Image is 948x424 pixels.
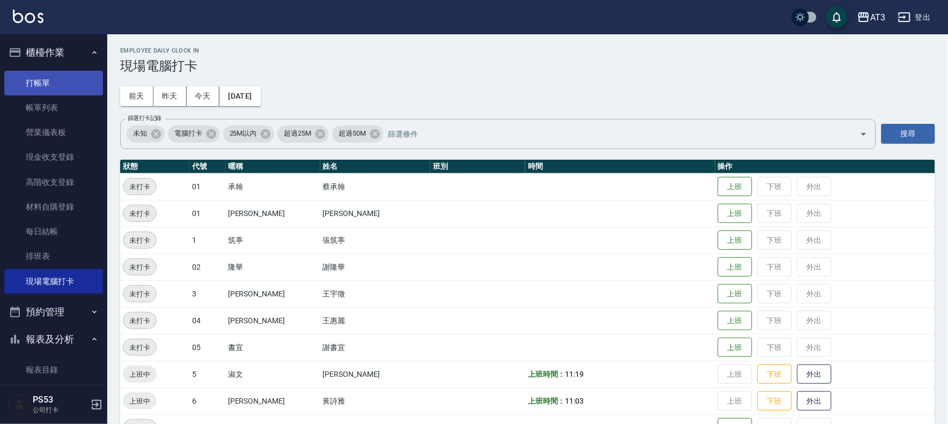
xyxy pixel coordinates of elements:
[123,262,156,273] span: 未打卡
[718,230,752,250] button: 上班
[33,405,87,415] p: 公司打卡
[758,391,792,411] button: 下班
[168,125,220,143] div: 電腦打卡
[4,244,103,269] a: 排班表
[320,227,431,254] td: 張筑葶
[123,235,156,246] span: 未打卡
[715,160,935,174] th: 操作
[189,334,225,361] td: 05
[4,325,103,353] button: 報表及分析
[881,124,935,144] button: 搜尋
[128,114,161,122] label: 篩選打卡記錄
[320,334,431,361] td: 謝書宜
[120,160,189,174] th: 狀態
[826,6,848,28] button: save
[13,10,43,23] img: Logo
[718,338,752,358] button: 上班
[168,128,209,139] span: 電腦打卡
[870,11,885,24] div: AT3
[4,39,103,66] button: 櫃檯作業
[189,173,225,200] td: 01
[320,307,431,334] td: 王惠麗
[123,315,156,326] span: 未打卡
[187,86,220,106] button: 今天
[223,125,275,143] div: 25M以內
[153,86,187,106] button: 昨天
[718,204,752,224] button: 上班
[4,71,103,95] a: 打帳單
[225,388,320,414] td: [PERSON_NAME]
[189,254,225,280] td: 02
[758,365,792,384] button: 下班
[797,365,832,384] button: 外出
[528,397,565,405] b: 上班時間：
[894,8,935,27] button: 登出
[189,388,225,414] td: 6
[189,200,225,227] td: 01
[797,391,832,411] button: 外出
[225,361,320,388] td: 淑文
[320,280,431,307] td: 王宇徵
[320,200,431,227] td: [PERSON_NAME]
[855,125,872,143] button: Open
[9,394,30,415] img: Person
[33,395,87,405] h5: PS53
[225,254,320,280] td: 隆華
[718,257,752,277] button: 上班
[189,307,225,334] td: 04
[565,370,584,378] span: 11:19
[120,47,935,54] h2: Employee Daily Clock In
[225,200,320,227] td: [PERSON_NAME]
[4,95,103,120] a: 帳單列表
[332,128,372,139] span: 超過50M
[225,280,320,307] td: [PERSON_NAME]
[565,397,584,405] span: 11:03
[4,358,103,382] a: 報表目錄
[320,173,431,200] td: 蔡承翰
[4,298,103,326] button: 預約管理
[430,160,525,174] th: 班別
[127,125,165,143] div: 未知
[123,342,156,353] span: 未打卡
[225,334,320,361] td: 書宜
[385,124,841,143] input: 篩選條件
[123,396,157,407] span: 上班中
[189,280,225,307] td: 3
[225,173,320,200] td: 承翰
[853,6,890,28] button: AT3
[189,227,225,254] td: 1
[528,370,565,378] b: 上班時間：
[4,382,103,407] a: 店家日報表
[718,177,752,197] button: 上班
[320,160,431,174] th: 姓名
[120,86,153,106] button: 前天
[320,361,431,388] td: [PERSON_NAME]
[219,86,260,106] button: [DATE]
[718,284,752,304] button: 上班
[718,311,752,331] button: 上班
[120,58,935,73] h3: 現場電腦打卡
[4,219,103,244] a: 每日結帳
[4,120,103,145] a: 營業儀表板
[223,128,263,139] span: 25M以內
[123,208,156,219] span: 未打卡
[189,361,225,388] td: 5
[123,181,156,192] span: 未打卡
[332,125,384,143] div: 超過50M
[525,160,715,174] th: 時間
[225,160,320,174] th: 暱稱
[189,160,225,174] th: 代號
[4,170,103,195] a: 高階收支登錄
[277,128,318,139] span: 超過25M
[320,388,431,414] td: 黃詩雅
[127,128,153,139] span: 未知
[277,125,329,143] div: 超過25M
[320,254,431,280] td: 謝隆華
[123,288,156,300] span: 未打卡
[123,369,157,380] span: 上班中
[4,145,103,169] a: 現金收支登錄
[225,227,320,254] td: 筑葶
[4,195,103,219] a: 材料自購登錄
[4,269,103,294] a: 現場電腦打卡
[225,307,320,334] td: [PERSON_NAME]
